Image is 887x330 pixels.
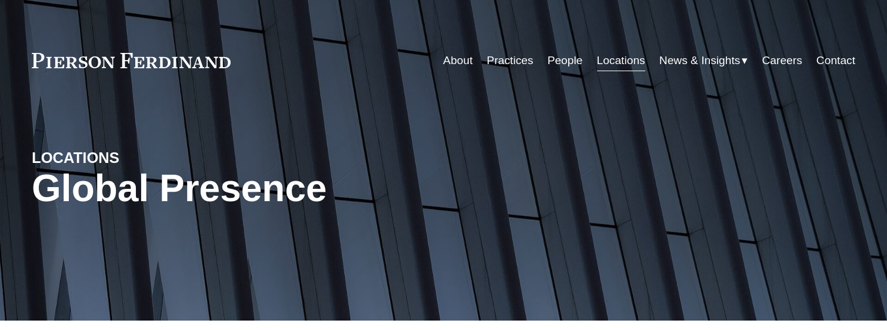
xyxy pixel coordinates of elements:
a: folder dropdown [659,49,748,72]
span: News & Insights [659,51,741,71]
h1: Global Presence [32,167,581,210]
a: Careers [762,49,802,72]
a: About [443,49,472,72]
h4: LOCATIONS [32,148,238,167]
a: People [548,49,583,72]
a: Locations [597,49,645,72]
a: Practices [487,49,533,72]
a: Contact [816,49,855,72]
